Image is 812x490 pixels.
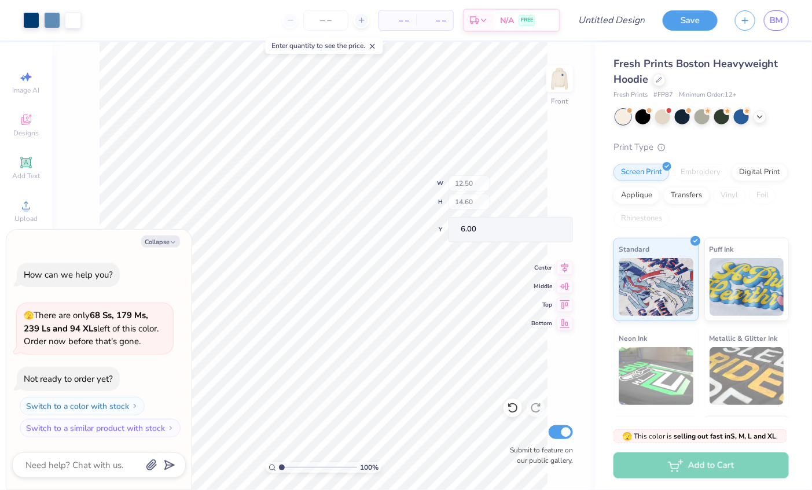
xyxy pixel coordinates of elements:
[504,445,573,466] label: Submit to feature on our public gallery.
[531,301,552,309] span: Top
[764,10,789,31] a: BM
[303,10,348,31] input: – –
[710,332,778,344] span: Metallic & Glitter Ink
[24,269,113,281] div: How can we help you?
[531,264,552,272] span: Center
[679,90,737,100] span: Minimum Order: 12 +
[613,164,670,181] div: Screen Print
[423,14,446,27] span: – –
[20,419,181,437] button: Switch to a similar product with stock
[552,96,568,106] div: Front
[613,187,660,204] div: Applique
[569,9,654,32] input: Untitled Design
[20,397,145,415] button: Switch to a color with stock
[548,67,571,90] img: Front
[12,171,40,180] span: Add Text
[619,347,693,405] img: Neon Ink
[613,141,789,154] div: Print Type
[521,16,533,24] span: FREE
[13,128,39,138] span: Designs
[13,86,40,95] span: Image AI
[619,332,647,344] span: Neon Ink
[141,235,180,248] button: Collapse
[619,243,649,255] span: Standard
[14,214,38,223] span: Upload
[386,14,409,27] span: – –
[613,210,670,227] div: Rhinestones
[619,258,693,316] img: Standard
[613,57,778,86] span: Fresh Prints Boston Heavyweight Hoodie
[653,90,673,100] span: # FP87
[663,10,718,31] button: Save
[24,310,34,321] span: 🫣
[24,310,148,334] strong: 68 Ss, 179 Ms, 239 Ls and 94 XLs
[710,243,734,255] span: Puff Ink
[770,14,783,27] span: BM
[500,14,514,27] span: N/A
[167,425,174,432] img: Switch to a similar product with stock
[749,187,776,204] div: Foil
[673,164,728,181] div: Embroidery
[266,38,383,54] div: Enter quantity to see the price.
[613,90,648,100] span: Fresh Prints
[623,431,633,442] span: 🫣
[674,432,777,441] strong: selling out fast in S, M, L and XL
[531,319,552,327] span: Bottom
[710,258,784,316] img: Puff Ink
[710,347,784,405] img: Metallic & Glitter Ink
[663,187,710,204] div: Transfers
[713,187,745,204] div: Vinyl
[24,310,159,347] span: There are only left of this color. Order now before that's gone.
[24,373,113,385] div: Not ready to order yet?
[360,462,379,473] span: 100 %
[531,282,552,290] span: Middle
[131,403,138,410] img: Switch to a color with stock
[623,431,778,441] span: This color is .
[732,164,788,181] div: Digital Print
